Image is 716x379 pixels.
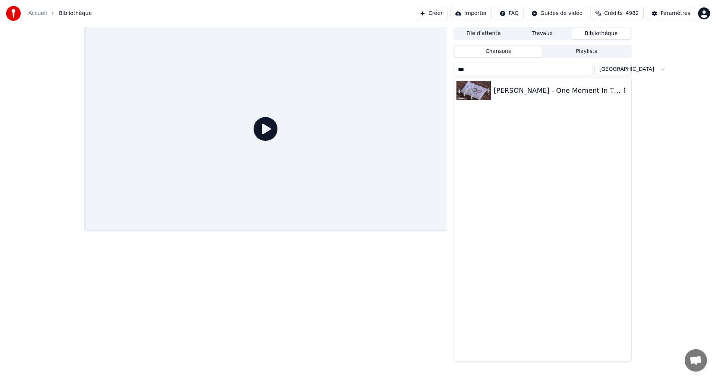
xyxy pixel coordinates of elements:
span: Bibliothèque [59,10,92,17]
button: Créer [415,7,447,20]
button: Guides de vidéo [527,7,587,20]
button: Importer [450,7,492,20]
span: 4982 [626,10,639,17]
span: [GEOGRAPHIC_DATA] [599,66,654,73]
button: FAQ [495,7,524,20]
button: Travaux [513,28,572,39]
div: Ouvrir le chat [685,349,707,372]
img: youka [6,6,21,21]
button: Paramètres [647,7,695,20]
button: Crédits4982 [590,7,644,20]
nav: breadcrumb [28,10,92,17]
div: Paramètres [660,10,690,17]
button: Bibliothèque [572,28,631,39]
span: Crédits [604,10,622,17]
button: File d'attente [454,28,513,39]
button: Playlists [542,46,631,57]
a: Accueil [28,10,47,17]
button: Chansons [454,46,543,57]
div: [PERSON_NAME] - One Moment In Time [494,85,621,96]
